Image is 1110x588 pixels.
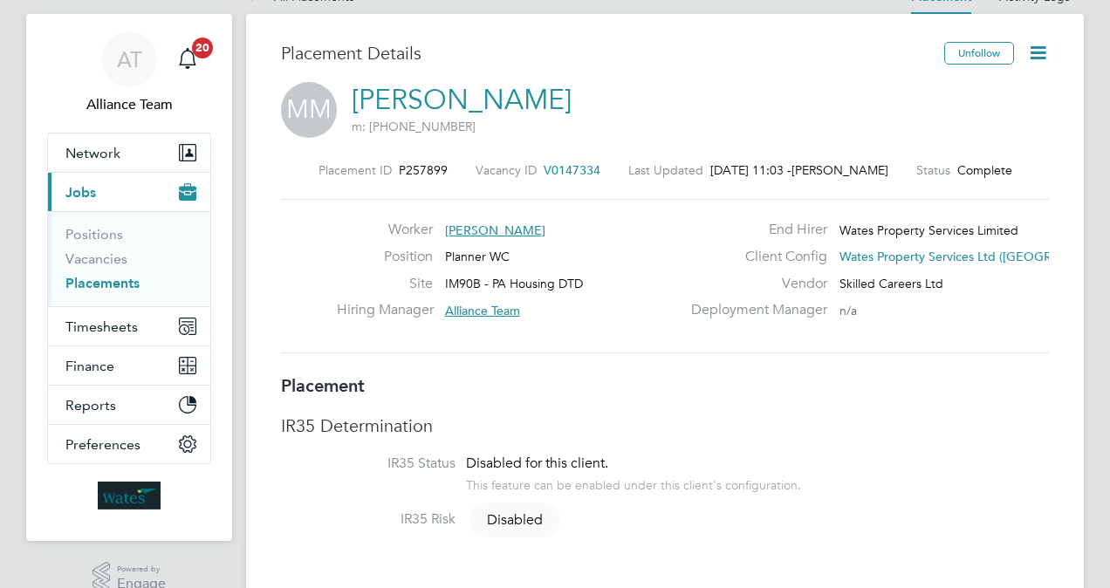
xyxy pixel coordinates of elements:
label: Placement ID [319,162,392,178]
label: Deployment Manager [681,301,827,319]
span: Alliance Team [47,94,211,115]
button: Preferences [48,425,210,463]
span: 20 [192,38,213,58]
span: [PERSON_NAME] [445,222,545,238]
a: Placements [65,275,140,291]
label: Site [337,275,433,293]
span: Alliance Team [445,303,520,318]
button: Network [48,133,210,172]
span: Planner WC [445,249,510,264]
label: Worker [337,221,433,239]
span: Finance [65,358,114,374]
a: Vacancies [65,250,127,267]
label: Client Config [681,248,827,266]
nav: Main navigation [26,14,232,541]
a: [PERSON_NAME] [352,83,572,117]
label: IR35 Risk [281,510,456,529]
label: End Hirer [681,221,827,239]
span: V0147334 [544,162,600,178]
span: Reports [65,397,116,414]
span: Complete [957,162,1012,178]
span: Powered by [117,562,166,577]
span: Wates Property Services Limited [839,222,1018,238]
span: Skilled Careers Ltd [839,276,943,291]
span: m: [PHONE_NUMBER] [352,119,476,134]
div: Jobs [48,211,210,306]
a: ATAlliance Team [47,31,211,115]
label: Hiring Manager [337,301,433,319]
a: Positions [65,226,123,243]
label: IR35 Status [281,455,456,473]
span: [DATE] 11:03 - [710,162,791,178]
span: n/a [839,303,857,318]
button: Unfollow [944,42,1014,65]
span: Network [65,145,120,161]
span: [PERSON_NAME] [791,162,888,178]
span: Disabled for this client. [466,455,608,472]
button: Jobs [48,173,210,211]
div: This feature can be enabled under this client's configuration. [466,473,801,493]
span: AT [117,48,142,71]
b: Placement [281,375,365,396]
span: Timesheets [65,318,138,335]
img: wates-logo-retina.png [98,482,161,509]
label: Vacancy ID [476,162,537,178]
h3: Placement Details [281,42,931,65]
h3: IR35 Determination [281,414,1049,437]
button: Finance [48,346,210,385]
span: P257899 [399,162,448,178]
span: MM [281,82,337,138]
button: Timesheets [48,307,210,345]
label: Vendor [681,275,827,293]
span: IM90B - PA Housing DTD [445,276,583,291]
a: 20 [170,31,205,87]
span: Preferences [65,436,140,453]
label: Position [337,248,433,266]
button: Reports [48,386,210,424]
span: Jobs [65,184,96,201]
label: Status [916,162,950,178]
a: Go to home page [47,482,211,509]
label: Last Updated [628,162,703,178]
span: Disabled [469,503,560,537]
